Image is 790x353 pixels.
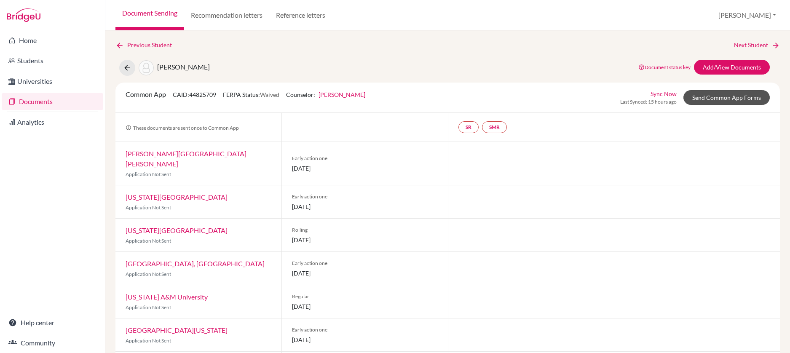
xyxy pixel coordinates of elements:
a: Home [2,32,103,49]
span: Counselor: [286,91,365,98]
span: Application Not Sent [126,171,171,177]
a: [GEOGRAPHIC_DATA], [GEOGRAPHIC_DATA] [126,259,265,267]
a: Send Common App Forms [683,90,770,105]
span: [DATE] [292,235,437,244]
span: Last Synced: 15 hours ago [620,98,677,106]
a: [US_STATE][GEOGRAPHIC_DATA] [126,193,228,201]
span: Early action one [292,155,437,162]
span: Waived [260,91,279,98]
img: Bridge-U [7,8,40,22]
span: Early action one [292,326,437,334]
span: [DATE] [292,302,437,311]
span: Application Not Sent [126,204,171,211]
span: Rolling [292,226,437,234]
a: Previous Student [115,40,179,50]
span: [PERSON_NAME] [157,63,210,71]
a: Universities [2,73,103,90]
span: [DATE] [292,202,437,211]
span: [DATE] [292,164,437,173]
a: SMR [482,121,507,133]
a: [US_STATE] A&M University [126,293,208,301]
span: Application Not Sent [126,304,171,310]
a: [US_STATE][GEOGRAPHIC_DATA] [126,226,228,234]
a: Students [2,52,103,69]
a: [PERSON_NAME] [319,91,365,98]
span: Common App [126,90,166,98]
span: These documents are sent once to Common App [126,125,239,131]
span: Regular [292,293,437,300]
span: FERPA Status: [223,91,279,98]
span: Application Not Sent [126,238,171,244]
a: [PERSON_NAME][GEOGRAPHIC_DATA][PERSON_NAME] [126,150,246,168]
button: [PERSON_NAME] [715,7,780,23]
a: [GEOGRAPHIC_DATA][US_STATE] [126,326,228,334]
a: Analytics [2,114,103,131]
a: SR [458,121,479,133]
span: [DATE] [292,335,437,344]
span: Early action one [292,259,437,267]
span: [DATE] [292,269,437,278]
span: Early action one [292,193,437,201]
span: Application Not Sent [126,337,171,344]
a: Next Student [734,40,780,50]
span: Application Not Sent [126,271,171,277]
span: CAID: 44825709 [173,91,216,98]
a: Document status key [638,64,691,70]
a: Add/View Documents [694,60,770,75]
a: Documents [2,93,103,110]
a: Community [2,334,103,351]
a: Sync Now [651,89,677,98]
a: Help center [2,314,103,331]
